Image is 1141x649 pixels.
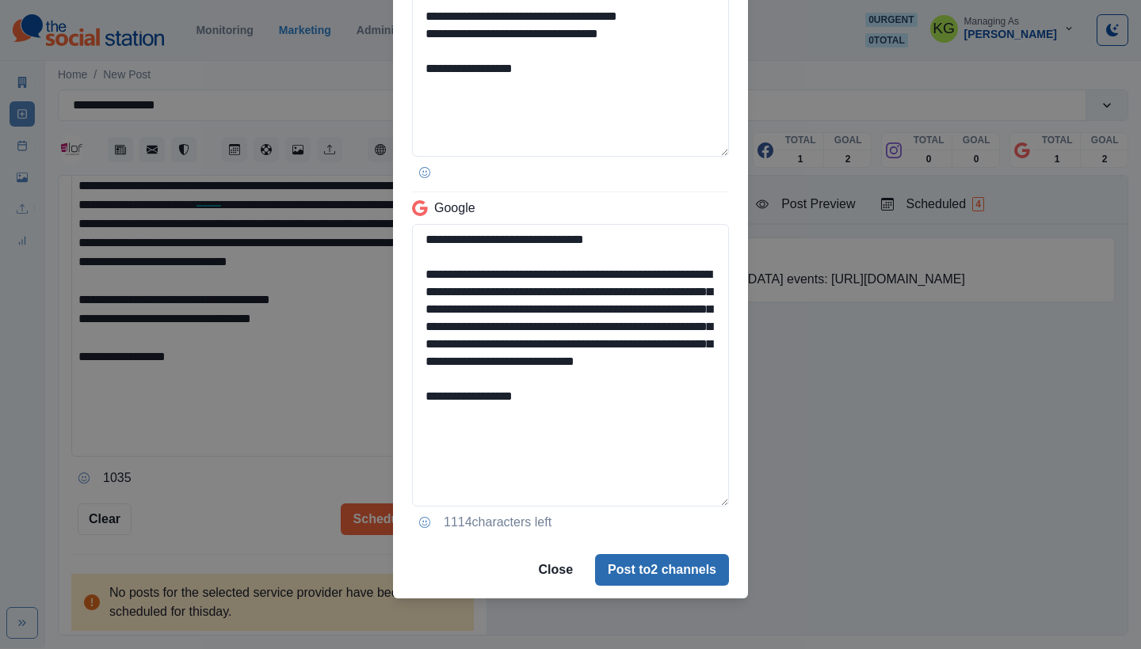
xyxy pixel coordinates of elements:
[444,513,551,532] p: 1114 characters left
[434,199,475,218] p: Google
[595,554,729,586] button: Post to2 channels
[412,510,437,535] button: Opens Emoji Picker
[412,160,437,185] button: Opens Emoji Picker
[525,554,586,586] button: Close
